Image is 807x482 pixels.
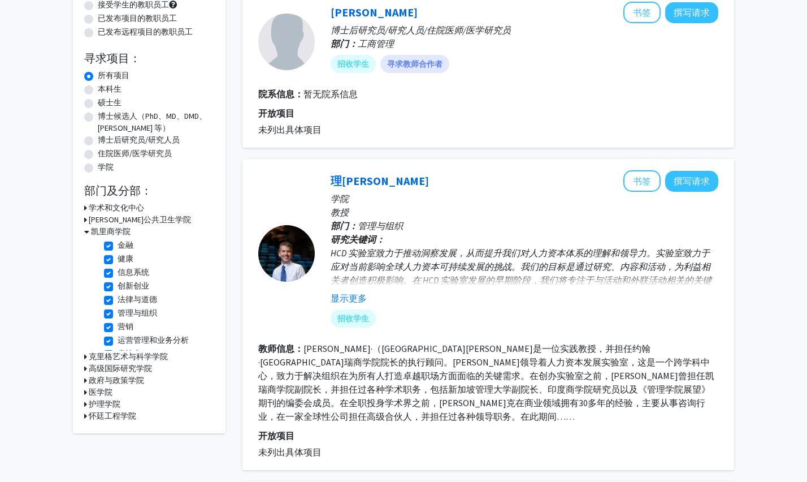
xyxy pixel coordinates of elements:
[118,308,157,318] font: 管理与组织
[91,226,131,236] font: 凯里商学院
[118,281,149,291] font: 创新创业
[98,162,114,172] font: 学院
[98,27,193,37] font: 已发布远程项目的教职员工
[331,206,349,218] font: 教授
[84,183,152,197] font: 部门及分部：
[387,59,442,69] font: 寻求教师合作者
[633,7,651,18] font: 书签
[303,88,358,100] font: 暂无院系信息
[331,247,711,313] font: HCD 实验室致力于推动洞察发展，从而提升我们对人力资本体系的理解和领导力。实验室致力于应对当前影响全球人力资本可持续发展的挑战。我们的目标是通过研究、内容和活动，为利益相关者创造积极影响。在 ...
[118,294,157,304] font: 法律与道德
[258,446,322,458] font: 未列出具体项目
[89,363,152,373] font: 高级国际研究学院
[89,351,168,361] font: 克里格艺术与科学学院
[118,348,141,359] font: 房地产
[358,220,403,231] font: 管理与组织
[623,2,661,23] button: 将 Letitia Leung 添加到书签
[674,7,710,18] font: 撰写请求
[331,193,349,204] font: 学院
[98,70,129,80] font: 所有项目
[98,97,122,107] font: 硕士生
[358,38,394,49] font: 工商管理
[89,411,136,421] font: 怀廷工程学院
[118,335,189,345] font: 运营管理和业务分析
[89,203,144,213] font: 学术和文化中心
[331,220,358,231] font: 部门：
[633,175,651,187] font: 书签
[258,430,294,441] font: 开放项目
[331,5,418,19] a: [PERSON_NAME]
[331,291,367,305] button: 显示更多
[118,240,133,250] font: 金融
[118,253,133,264] font: 健康
[89,214,191,225] font: [PERSON_NAME]公共卫生学院
[98,13,177,23] font: 已发布项目的教职员工
[258,88,303,100] font: 院系信息：
[674,175,710,187] font: 撰写请求
[258,343,303,354] font: 教师信息：
[337,313,369,324] font: 招收学生
[98,84,122,94] font: 本科生
[84,51,141,65] font: 寻求项目：
[118,267,149,277] font: 信息系统
[118,321,133,332] font: 营销
[331,292,367,304] font: 显示更多
[8,431,48,474] iframe: 聊天
[331,24,511,36] font: 博士后研究员/研究人员/住院医师/医学研究员
[623,170,661,192] button: 将 Richard Smith 添加到书签
[665,171,718,192] button: 向 Richard Smith 撰写请求
[258,107,294,119] font: 开放项目
[258,343,714,422] font: [PERSON_NAME]·（[GEOGRAPHIC_DATA][PERSON_NAME]是一位实践教授，并担任约翰·[GEOGRAPHIC_DATA]瑞商学院院长的执行顾问。[PERSON_N...
[98,135,180,145] font: 博士后研究员/研究人员
[89,399,120,409] font: 护理学院
[89,375,144,385] font: 政府与政策学院
[258,124,322,135] font: 未列出具体项目
[98,148,172,158] font: 住院医师/医学研究员
[665,2,718,23] button: 向 Letitia Leung 撰写请求
[331,174,429,188] a: 理[PERSON_NAME]
[331,234,385,245] font: 研究关键词：
[89,387,112,397] font: 医学院
[98,111,207,133] font: 博士候选人（PhD、MD、DMD、[PERSON_NAME] 等）
[331,38,358,49] font: 部门：
[337,59,369,69] font: 招收学生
